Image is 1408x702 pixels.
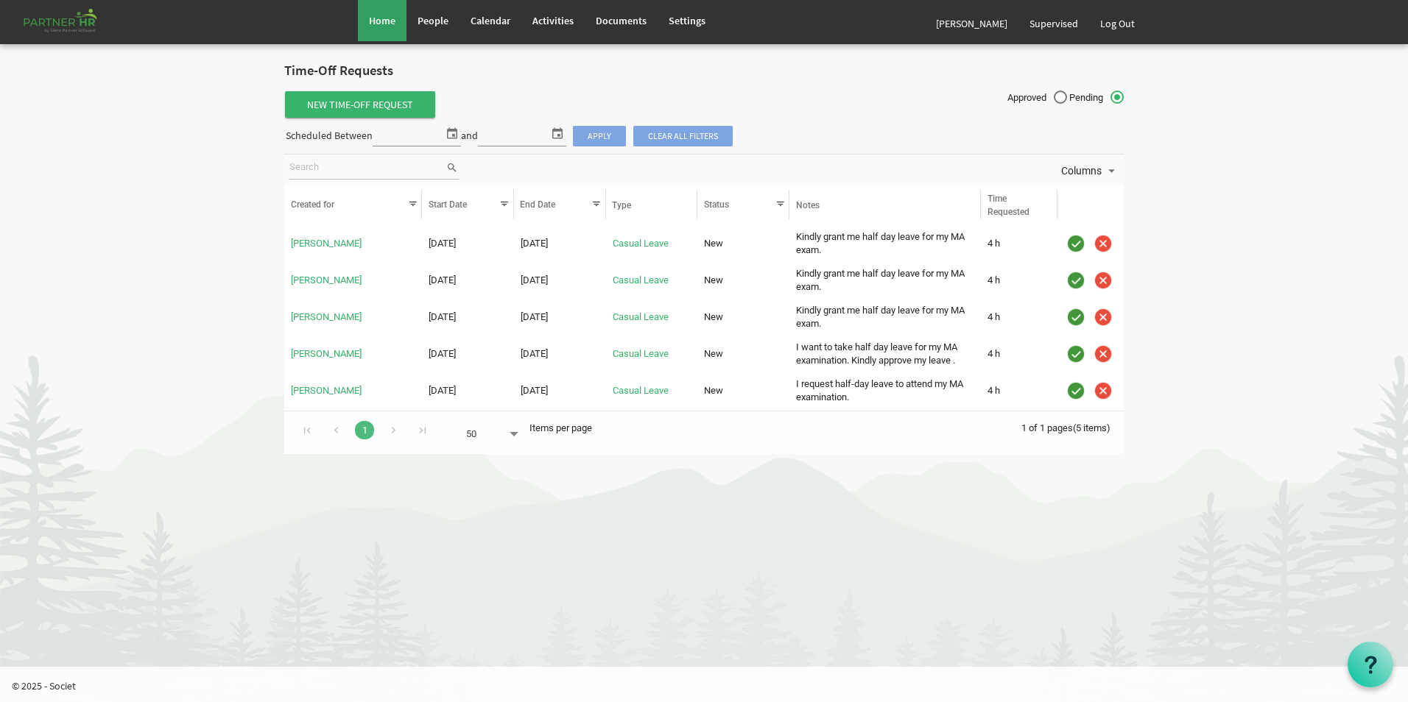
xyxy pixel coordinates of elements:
span: Items per page [529,422,592,433]
span: 1 of 1 pages [1021,422,1073,433]
td: Deepti Mayee Nayak is template cell column header Created for [284,264,422,297]
td: Manasi Kabi is template cell column header Created for [284,338,422,370]
td: Deepti Mayee Nayak is template cell column header Created for [284,228,422,260]
span: Pending [1069,91,1124,104]
div: Approve Time-Off Request [1064,379,1088,403]
input: Search [289,157,446,179]
span: Documents [596,14,647,27]
td: 4 h is template cell column header Time Requested [981,228,1057,260]
img: cancel.png [1092,380,1114,402]
span: Notes [796,200,820,210]
td: Kindly grant me half day leave for my MA exam. column header Notes [789,301,981,333]
div: Go to first page [298,419,317,439]
div: Go to next page [384,419,404,439]
div: Cancel Time-Off Request [1091,269,1115,292]
span: New Time-Off Request [285,91,435,118]
td: Casual Leave is template cell column header Type [606,338,698,370]
a: [PERSON_NAME] [925,3,1018,44]
a: Log Out [1089,3,1146,44]
img: approve.png [1065,269,1087,291]
a: [PERSON_NAME] [291,274,362,286]
td: 9/4/2025 column header End Date [514,338,606,370]
td: is template cell column header [1057,301,1124,333]
div: Search [286,155,461,185]
td: Casual Leave is template cell column header Type [606,301,698,333]
td: 4 h is template cell column header Time Requested [981,338,1057,370]
td: 4 h is template cell column header Time Requested [981,375,1057,407]
td: 9/12/2025 column header End Date [514,228,606,260]
a: [PERSON_NAME] [291,238,362,249]
img: cancel.png [1092,233,1114,255]
td: Deepti Mayee Nayak is template cell column header Created for [284,375,422,407]
div: Go to last page [412,419,432,439]
td: is template cell column header [1057,338,1124,370]
img: approve.png [1065,380,1087,402]
td: New column header Status [697,264,789,297]
div: Cancel Time-Off Request [1091,232,1115,255]
span: Created for [291,199,334,210]
div: Cancel Time-Off Request [1091,342,1115,366]
td: 9/8/2025 column header End Date [514,301,606,333]
td: 9/10/2025 column header Start Date [422,264,514,297]
div: Approve Time-Off Request [1064,305,1088,329]
div: Cancel Time-Off Request [1091,305,1115,329]
span: Status [704,199,729,210]
p: © 2025 - Societ [12,678,1408,693]
td: I request half-day leave to attend my MA examination. column header Notes [789,375,981,407]
a: [PERSON_NAME] [291,348,362,359]
td: 9/12/2025 column header Start Date [422,228,514,260]
span: (5 items) [1073,422,1110,433]
div: 1 of 1 pages (5 items) [1021,411,1124,442]
td: 4 h is template cell column header Time Requested [981,301,1057,333]
a: [PERSON_NAME] [291,385,362,396]
img: cancel.png [1092,306,1114,328]
img: approve.png [1065,343,1087,365]
span: Settings [669,14,705,27]
span: select [549,124,566,143]
span: Approved [1007,91,1067,104]
td: is template cell column header [1057,375,1124,407]
td: 9/8/2025 column header Start Date [422,301,514,333]
a: Goto Page 1 [355,421,374,439]
div: Scheduled Between and [284,124,733,149]
img: approve.png [1065,306,1087,328]
button: Columns [1058,161,1122,180]
span: search [446,160,459,176]
td: Casual Leave is template cell column header Type [606,228,698,260]
a: Supervised [1018,3,1089,44]
a: Casual Leave [613,274,669,286]
div: Approve Time-Off Request [1064,269,1088,292]
span: Columns [1060,162,1103,180]
td: New column header Status [697,301,789,333]
td: 4 h is template cell column header Time Requested [981,264,1057,297]
a: Casual Leave [613,385,669,396]
td: I want to take half day leave for my MA examination. Kindly approve my leave . column header Notes [789,338,981,370]
td: is template cell column header [1057,264,1124,297]
span: Activities [532,14,574,27]
td: Kindly grant me half day leave for my MA exam. column header Notes [789,228,981,260]
a: Casual Leave [613,238,669,249]
td: 9/10/2025 column header End Date [514,264,606,297]
td: New column header Status [697,338,789,370]
a: Casual Leave [613,311,669,322]
span: End Date [520,199,555,210]
a: [PERSON_NAME] [291,311,362,322]
td: is template cell column header [1057,228,1124,260]
td: Casual Leave is template cell column header Type [606,264,698,297]
img: cancel.png [1092,269,1114,291]
td: New column header Status [697,375,789,407]
span: Clear all filters [633,126,733,146]
td: Casual Leave is template cell column header Type [606,375,698,407]
td: 8/4/2025 column header Start Date [422,375,514,407]
td: 8/4/2025 column header End Date [514,375,606,407]
img: cancel.png [1092,343,1114,365]
span: People [418,14,448,27]
td: New column header Status [697,228,789,260]
span: Apply [573,126,626,146]
img: approve.png [1065,233,1087,255]
span: Calendar [471,14,510,27]
span: Start Date [429,199,467,210]
div: Columns [1058,155,1122,185]
h2: Time-Off Requests [284,63,1124,79]
span: Home [369,14,395,27]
